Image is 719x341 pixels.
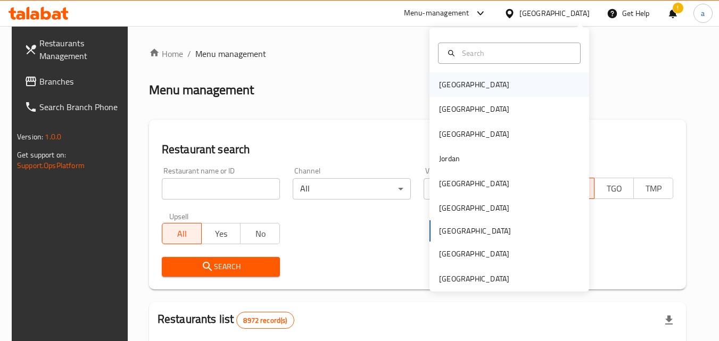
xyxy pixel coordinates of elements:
div: All [424,178,542,199]
span: No [245,226,276,242]
span: Get support on: [17,148,66,162]
button: Search [162,257,280,277]
div: Export file [656,307,682,333]
span: 1.0.0 [45,130,61,144]
div: Jordan [439,153,460,164]
input: Search for restaurant name or ID.. [162,178,280,199]
span: TMP [638,181,669,196]
div: All [293,178,411,199]
button: Yes [201,223,241,244]
a: Restaurants Management [16,30,132,69]
button: TMP [633,178,673,199]
span: TGO [599,181,630,196]
span: 8972 record(s) [237,315,293,326]
div: [GEOGRAPHIC_DATA] [439,178,509,189]
h2: Restaurants list [158,311,294,329]
span: Search [170,260,271,273]
div: [GEOGRAPHIC_DATA] [439,248,509,260]
button: TGO [594,178,634,199]
h2: Menu management [149,81,254,98]
div: [GEOGRAPHIC_DATA] [439,128,509,140]
a: Home [149,47,183,60]
div: Menu-management [404,7,469,20]
nav: breadcrumb [149,47,686,60]
div: [GEOGRAPHIC_DATA] [439,202,509,214]
span: Search Branch Phone [39,101,123,113]
input: Search [458,47,574,59]
div: [GEOGRAPHIC_DATA] [439,273,509,285]
a: Search Branch Phone [16,94,132,120]
span: a [701,7,705,19]
span: Menu management [195,47,266,60]
span: Restaurants Management [39,37,123,62]
h2: Restaurant search [162,142,673,157]
button: All [162,223,202,244]
div: [GEOGRAPHIC_DATA] [519,7,590,19]
a: Branches [16,69,132,94]
span: Branches [39,75,123,88]
label: Upsell [169,212,189,220]
span: Yes [206,226,237,242]
span: Version: [17,130,43,144]
button: No [240,223,280,244]
span: All [167,226,197,242]
div: [GEOGRAPHIC_DATA] [439,79,509,90]
li: / [187,47,191,60]
div: Total records count [236,312,294,329]
a: Support.OpsPlatform [17,159,85,172]
div: [GEOGRAPHIC_DATA] [439,103,509,115]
